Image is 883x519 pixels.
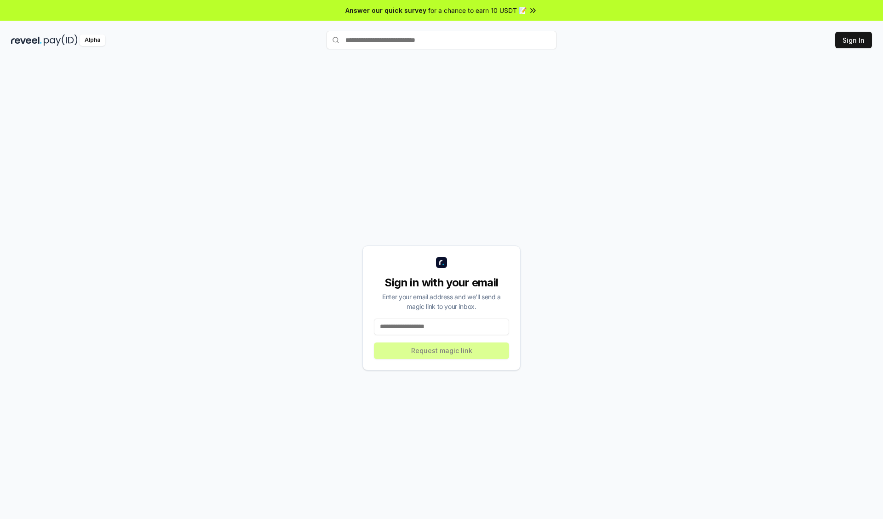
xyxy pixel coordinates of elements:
div: Enter your email address and we’ll send a magic link to your inbox. [374,292,509,311]
img: reveel_dark [11,34,42,46]
img: logo_small [436,257,447,268]
div: Sign in with your email [374,275,509,290]
span: for a chance to earn 10 USDT 📝 [428,6,527,15]
button: Sign In [835,32,872,48]
div: Alpha [80,34,105,46]
img: pay_id [44,34,78,46]
span: Answer our quick survey [345,6,426,15]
